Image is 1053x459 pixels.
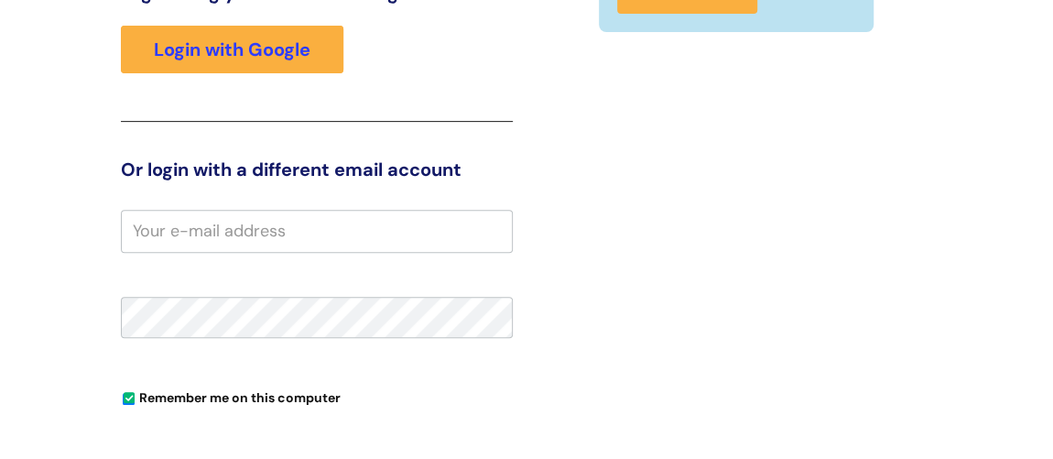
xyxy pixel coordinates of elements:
[121,158,513,180] h3: Or login with a different email account
[121,386,341,406] label: Remember me on this computer
[121,382,513,411] div: You can uncheck this option if you're logging in from a shared device
[121,26,343,73] a: Login with Google
[121,210,513,252] input: Your e-mail address
[123,393,135,405] input: Remember me on this computer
